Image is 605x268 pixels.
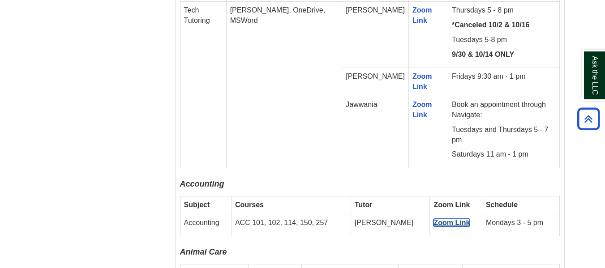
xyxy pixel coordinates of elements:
p: [PERSON_NAME], OneDrive, MSWord [230,5,339,26]
span: Accounting [180,179,224,188]
td: Jawwania [342,96,409,168]
p: Book an appointment through Navigate: [452,100,555,120]
strong: Schedule [486,201,518,208]
a: Zoom Link [433,219,470,226]
a: Zoom Link [412,6,432,24]
p: Tuesdays and Thursdays 5 - 7 pm [452,125,555,145]
td: Accounting [180,214,231,236]
a: Zoom Link [412,72,432,90]
a: Zoom Link [412,101,432,119]
strong: Zoom Link [433,201,470,208]
strong: Tutor [355,201,373,208]
a: Back to Top [574,113,603,125]
p: Saturdays 11 am - 1 pm [452,149,555,160]
td: [PERSON_NAME] [342,68,409,96]
strong: *Canceled 10/2 & 10/16 [452,21,529,29]
p: Fridays 9:30 am - 1 pm [452,72,555,82]
p: Mondays 3 - 5 pm [486,218,556,228]
strong: 9/30 & 10/14 ONLY [452,51,514,58]
td: [PERSON_NAME] [351,214,430,236]
strong: Courses [235,201,264,208]
span: Animal Care [180,247,227,256]
p: ACC 101, 102, 114, 150, 257 [235,218,347,228]
strong: Subject [184,201,210,208]
td: Tech Tutoring [180,1,226,168]
td: [PERSON_NAME] [342,1,409,68]
p: Tuesdays 5-8 pm [452,35,555,45]
p: Thursdays 5 - 8 pm [452,5,555,16]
